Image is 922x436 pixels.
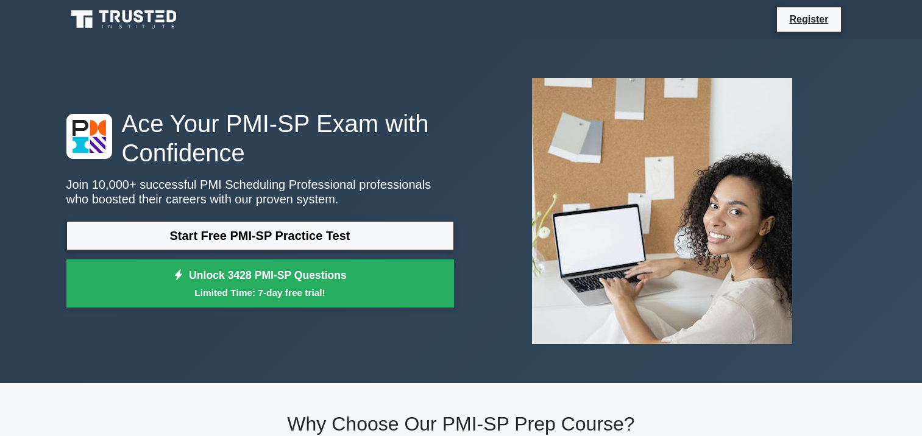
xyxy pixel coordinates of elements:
a: Start Free PMI-SP Practice Test [66,221,454,250]
h1: Ace Your PMI-SP Exam with Confidence [66,109,454,167]
a: Unlock 3428 PMI-SP QuestionsLimited Time: 7-day free trial! [66,259,454,308]
small: Limited Time: 7-day free trial! [82,286,439,300]
h2: Why Choose Our PMI-SP Prep Course? [66,412,856,435]
p: Join 10,000+ successful PMI Scheduling Professional professionals who boosted their careers with ... [66,177,454,206]
a: Register [782,12,835,27]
